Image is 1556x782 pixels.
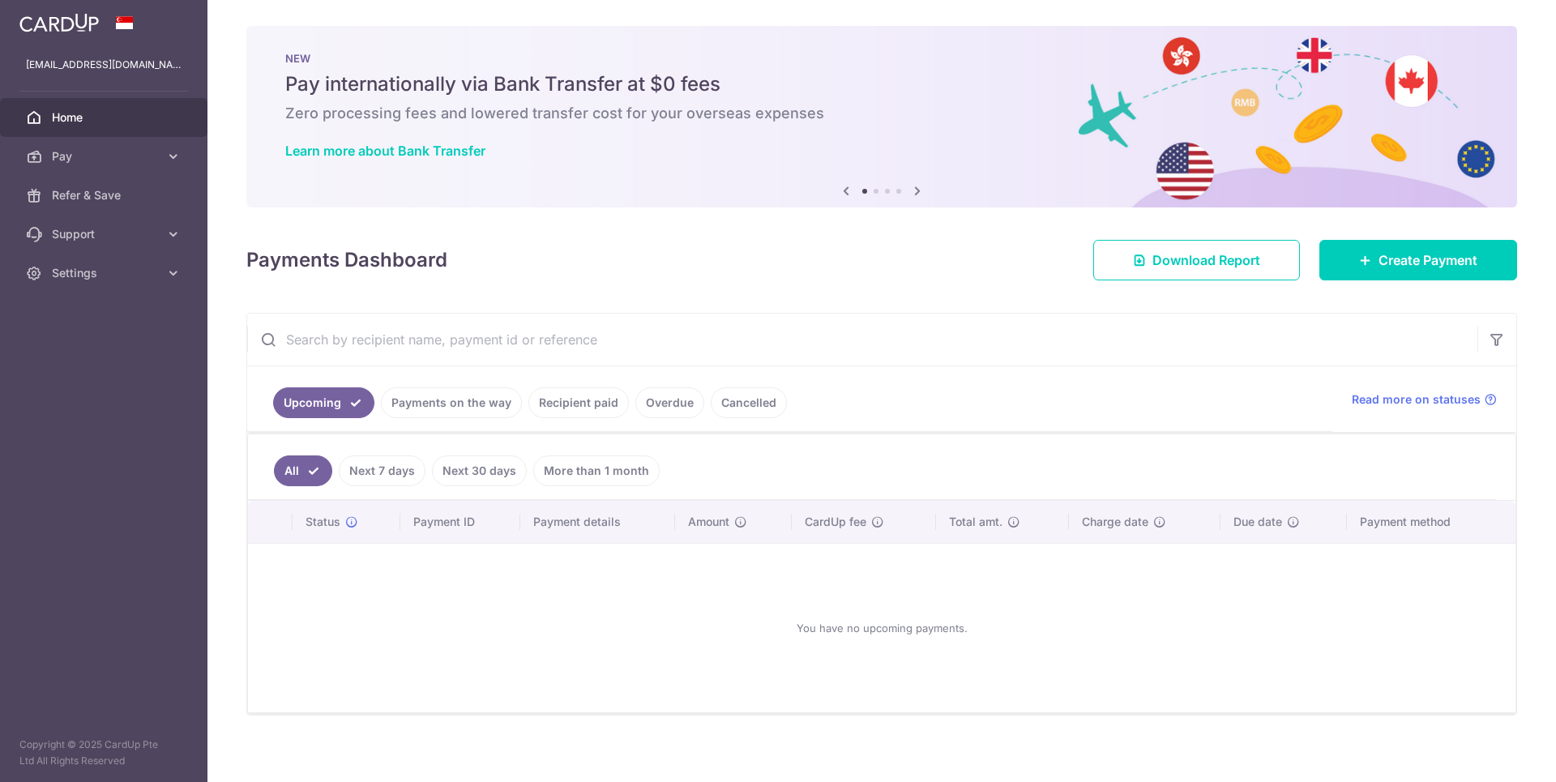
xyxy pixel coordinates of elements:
[688,514,729,530] span: Amount
[432,455,527,486] a: Next 30 days
[1319,240,1517,280] a: Create Payment
[1152,250,1260,270] span: Download Report
[1093,240,1300,280] a: Download Report
[267,557,1496,699] div: You have no upcoming payments.
[26,57,182,73] p: [EMAIL_ADDRESS][DOMAIN_NAME]
[306,514,340,530] span: Status
[52,109,159,126] span: Home
[52,187,159,203] span: Refer & Save
[52,148,159,165] span: Pay
[1379,250,1477,270] span: Create Payment
[274,455,332,486] a: All
[285,104,1478,123] h6: Zero processing fees and lowered transfer cost for your overseas expenses
[339,455,425,486] a: Next 7 days
[285,143,485,159] a: Learn more about Bank Transfer
[528,387,629,418] a: Recipient paid
[1352,391,1481,408] span: Read more on statuses
[635,387,704,418] a: Overdue
[400,501,520,543] th: Payment ID
[533,455,660,486] a: More than 1 month
[273,387,374,418] a: Upcoming
[1347,501,1515,543] th: Payment method
[1082,514,1148,530] span: Charge date
[1352,391,1497,408] a: Read more on statuses
[949,514,1002,530] span: Total amt.
[285,71,1478,97] h5: Pay internationally via Bank Transfer at $0 fees
[285,52,1478,65] p: NEW
[246,246,447,275] h4: Payments Dashboard
[1233,514,1282,530] span: Due date
[247,314,1477,365] input: Search by recipient name, payment id or reference
[381,387,522,418] a: Payments on the way
[52,265,159,281] span: Settings
[19,13,99,32] img: CardUp
[711,387,787,418] a: Cancelled
[520,501,676,543] th: Payment details
[805,514,866,530] span: CardUp fee
[246,26,1517,207] img: Bank transfer banner
[52,226,159,242] span: Support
